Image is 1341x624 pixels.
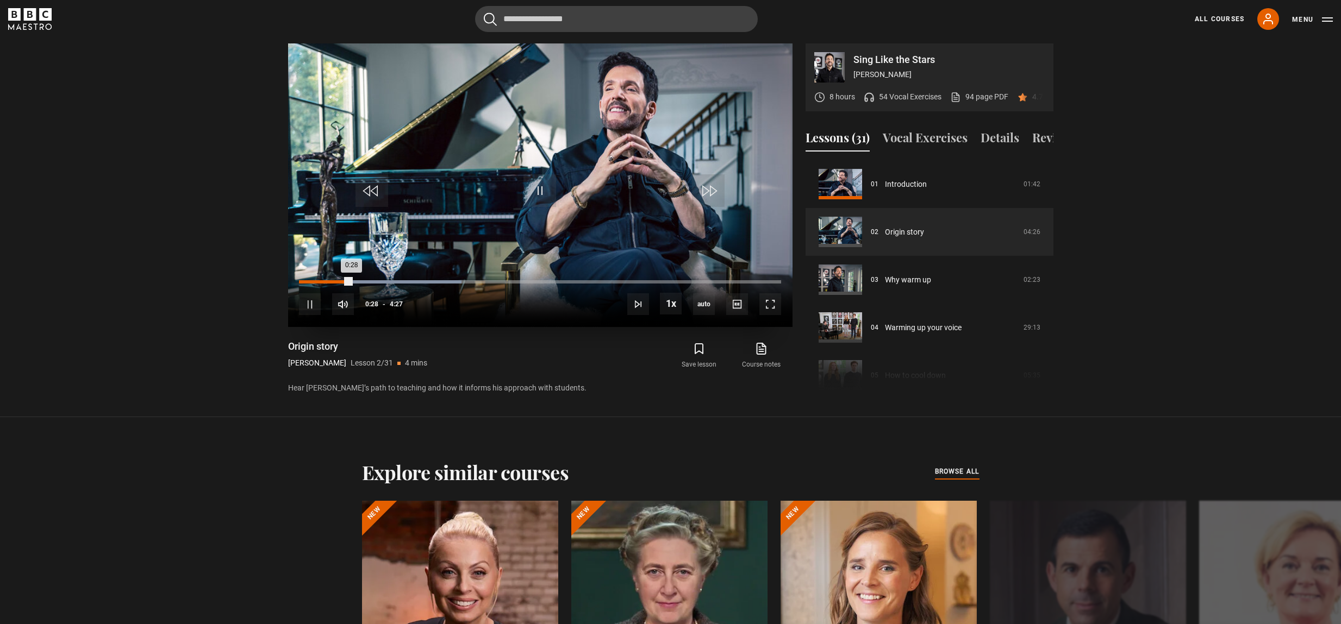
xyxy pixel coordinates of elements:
button: Captions [726,293,748,315]
p: 8 hours [829,91,855,103]
button: Mute [332,293,354,315]
span: 4:27 [390,294,403,314]
p: Lesson 2/31 [351,357,393,369]
h2: Explore similar courses [362,461,569,483]
button: Pause [299,293,321,315]
a: browse all [935,466,980,478]
a: All Courses [1195,14,1244,24]
a: Course notes [730,340,792,371]
p: 54 Vocal Exercises [879,91,941,103]
button: Vocal Exercises [883,129,968,152]
video-js: Video Player [288,43,793,327]
span: 0:28 [365,294,378,314]
button: Reviews (60) [1032,129,1100,152]
button: Playback Rate [660,293,682,314]
p: 4 mins [405,357,427,369]
button: Next Lesson [627,293,649,315]
p: Hear [PERSON_NAME]’s path to teaching and how it informs his approach with students. [288,382,793,394]
div: Progress Bar [299,280,781,283]
a: 94 page PDF [950,91,1008,103]
p: [PERSON_NAME] [853,69,1045,80]
span: browse all [935,466,980,477]
button: Save lesson [668,340,730,371]
svg: BBC Maestro [8,8,52,30]
a: Why warm up [885,274,931,286]
span: auto [693,293,715,315]
a: Origin story [885,226,924,238]
a: Warming up your voice [885,322,962,333]
button: Toggle navigation [1292,14,1333,25]
div: Current quality: 720p [693,293,715,315]
a: Introduction [885,179,927,190]
h1: Origin story [288,340,427,353]
button: Details [981,129,1019,152]
button: Fullscreen [759,293,781,315]
button: Lessons (31) [806,129,870,152]
p: Sing Like the Stars [853,55,1045,65]
input: Search [475,6,758,32]
p: [PERSON_NAME] [288,357,346,369]
button: Submit the search query [484,12,497,26]
span: - [383,300,385,308]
